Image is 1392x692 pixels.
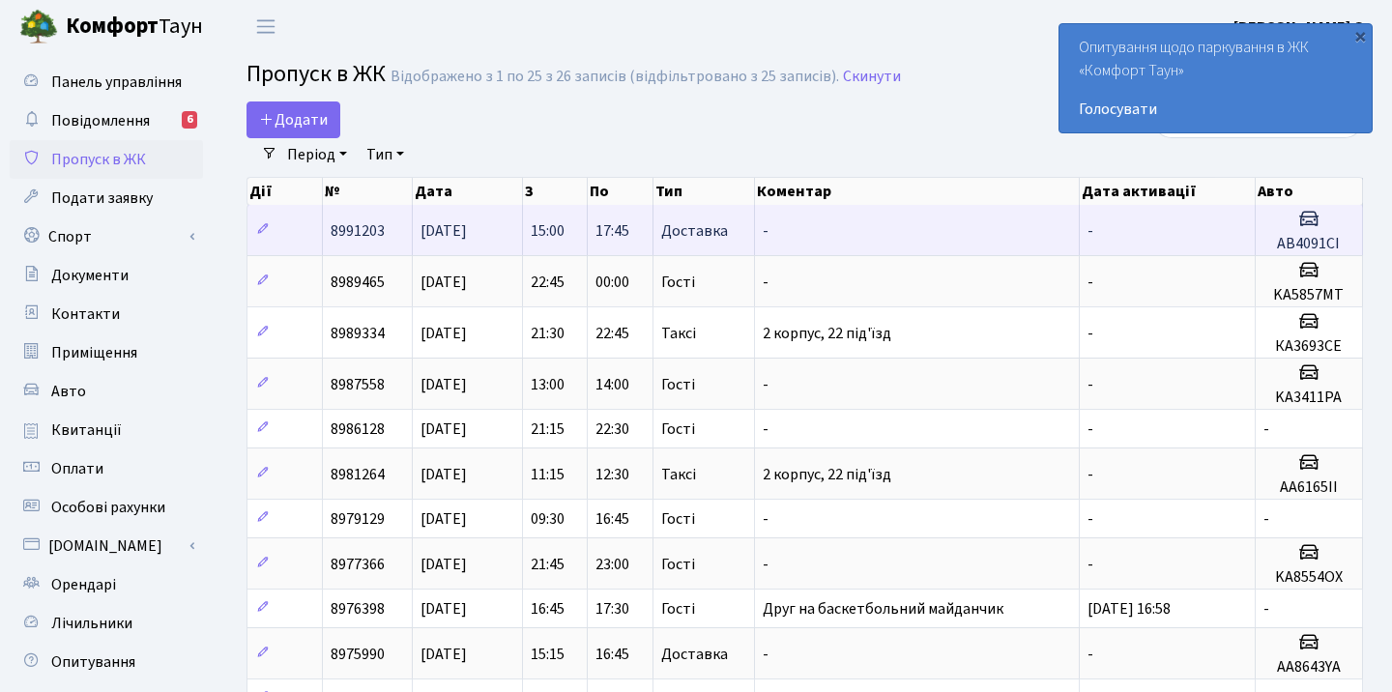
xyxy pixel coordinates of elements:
[331,220,385,242] span: 8991203
[51,497,165,518] span: Особові рахунки
[531,418,565,440] span: 21:15
[10,372,203,411] a: Авто
[661,601,695,617] span: Гості
[323,178,413,205] th: №
[51,458,103,479] span: Оплати
[51,651,135,673] span: Опитування
[10,101,203,140] a: Повідомлення6
[10,140,203,179] a: Пропуск в ЖК
[763,508,768,530] span: -
[763,644,768,665] span: -
[1263,389,1354,407] h5: KA3411РА
[531,374,565,395] span: 13:00
[1087,374,1093,395] span: -
[10,488,203,527] a: Особові рахунки
[1263,598,1269,620] span: -
[10,643,203,681] a: Опитування
[51,72,182,93] span: Панель управління
[595,554,629,575] span: 23:00
[843,68,901,86] a: Скинути
[10,179,203,217] a: Подати заявку
[595,323,629,344] span: 22:45
[531,220,565,242] span: 15:00
[588,178,653,205] th: По
[182,111,197,129] div: 6
[595,464,629,485] span: 12:30
[1263,337,1354,356] h5: КА3693СЕ
[1087,220,1093,242] span: -
[1087,508,1093,530] span: -
[279,138,355,171] a: Період
[10,411,203,449] a: Квитанції
[595,374,629,395] span: 14:00
[1233,15,1369,39] a: [PERSON_NAME] О.
[10,217,203,256] a: Спорт
[595,220,629,242] span: 17:45
[763,272,768,293] span: -
[10,449,203,488] a: Оплати
[51,303,120,325] span: Контакти
[763,323,891,344] span: 2 корпус, 22 під'їзд
[1079,98,1352,121] a: Голосувати
[246,57,386,91] span: Пропуск в ЖК
[661,647,728,662] span: Доставка
[661,421,695,437] span: Гості
[595,272,629,293] span: 00:00
[531,554,565,575] span: 21:45
[1350,26,1370,45] div: ×
[653,178,755,205] th: Тип
[391,68,839,86] div: Відображено з 1 по 25 з 26 записів (відфільтровано з 25 записів).
[413,178,522,205] th: Дата
[66,11,203,43] span: Таун
[420,598,467,620] span: [DATE]
[523,178,589,205] th: З
[247,178,323,205] th: Дії
[763,418,768,440] span: -
[10,604,203,643] a: Лічильники
[10,565,203,604] a: Орендарі
[51,574,116,595] span: Орендарі
[1256,178,1363,205] th: Авто
[420,374,467,395] span: [DATE]
[331,418,385,440] span: 8986128
[242,11,290,43] button: Переключити навігацію
[420,464,467,485] span: [DATE]
[10,527,203,565] a: [DOMAIN_NAME]
[1080,178,1255,205] th: Дата активації
[763,374,768,395] span: -
[259,109,328,130] span: Додати
[1087,644,1093,665] span: -
[66,11,159,42] b: Комфорт
[51,342,137,363] span: Приміщення
[661,377,695,392] span: Гості
[1263,418,1269,440] span: -
[331,598,385,620] span: 8976398
[595,508,629,530] span: 16:45
[1263,286,1354,304] h5: KA5857MT
[661,511,695,527] span: Гості
[420,508,467,530] span: [DATE]
[1087,272,1093,293] span: -
[531,644,565,665] span: 15:15
[331,323,385,344] span: 8989334
[531,598,565,620] span: 16:45
[420,272,467,293] span: [DATE]
[331,554,385,575] span: 8977366
[1263,568,1354,587] h5: KA8554OX
[420,323,467,344] span: [DATE]
[1087,464,1093,485] span: -
[331,644,385,665] span: 8975990
[1087,323,1093,344] span: -
[10,63,203,101] a: Панель управління
[1233,16,1369,38] b: [PERSON_NAME] О.
[763,598,1003,620] span: Друг на баскетбольний майданчик
[51,110,150,131] span: Повідомлення
[10,256,203,295] a: Документи
[359,138,412,171] a: Тип
[661,274,695,290] span: Гості
[661,467,696,482] span: Таксі
[331,464,385,485] span: 8981264
[331,374,385,395] span: 8987558
[51,265,129,286] span: Документи
[1263,508,1269,530] span: -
